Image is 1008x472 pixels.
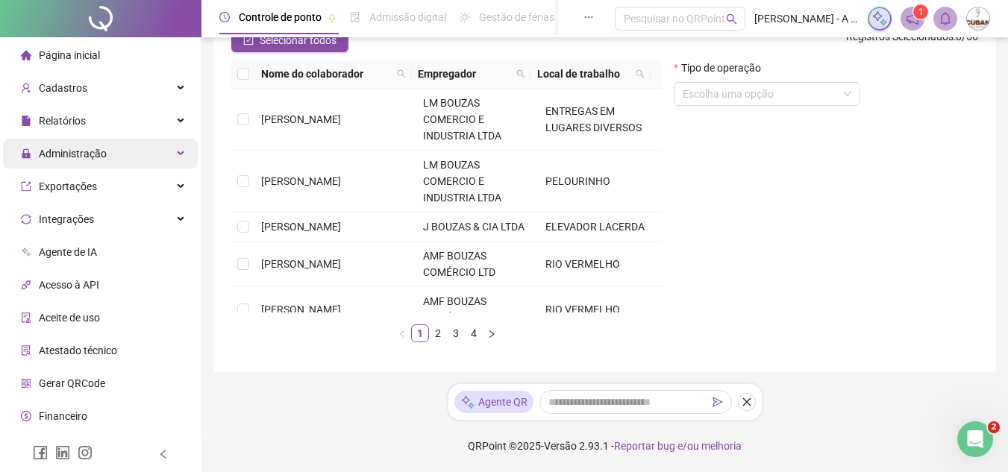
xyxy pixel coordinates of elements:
span: 1 [918,7,924,17]
span: lock [21,148,31,159]
span: [PERSON_NAME] [261,175,341,187]
span: Aceite de uso [39,312,100,324]
span: right [487,330,496,339]
span: home [21,50,31,60]
img: Profile image for Gabriel [216,24,246,54]
span: audit [21,312,31,323]
div: Envie uma mensagem [31,213,249,229]
div: Olá, A3 etapas•Cerca de 5 minutos [15,280,284,388]
span: Selecionar todos [260,32,336,48]
span: Reportar bug e/ou melhoria [614,440,742,452]
span: file [21,116,31,126]
span: AMF BOUZAS COMÉRCIO LTD [423,250,495,278]
span: close [742,397,752,407]
label: Tipo de operação [674,60,770,76]
a: 2 [430,325,446,342]
span: search [516,69,525,78]
span: PELOURINHO [545,175,610,187]
div: Envie uma mensagemNormalmente respondemos em alguns minutos [15,201,284,273]
sup: 1 [913,4,928,19]
img: sparkle-icon.fc2bf0ac1784a2077858766a79e2daf3.svg [871,10,888,27]
span: Controle de ponto [239,11,322,23]
button: left [393,324,411,342]
span: Tarefas [242,372,280,383]
span: ENTREGAS EM LUGARES DIVERSOS [545,105,642,133]
span: [PERSON_NAME] [261,303,341,315]
span: api [21,280,31,290]
li: 4 [465,324,483,342]
p: • [79,309,85,324]
span: Local de trabalho [537,66,630,82]
span: search [633,63,648,85]
a: 4 [466,325,482,342]
span: dollar [21,411,31,421]
span: 2 [988,421,1000,433]
img: sparkle-icon.fc2bf0ac1784a2077858766a79e2daf3.svg [460,394,475,410]
li: Próxima página [483,324,501,342]
span: sync [21,214,31,224]
a: 1 [412,325,428,342]
button: Tarefas [224,335,298,394]
span: bell [939,12,952,25]
div: Olá, A [31,293,66,309]
span: [PERSON_NAME] - A Cubana Sorvetes Centro [754,10,859,27]
span: Relatórios [39,115,86,127]
li: 2 [429,324,447,342]
span: [PERSON_NAME] [261,258,341,270]
span: Mensagens [82,372,141,383]
span: user-add [21,83,31,93]
span: send [713,397,723,407]
span: Admissão digital [369,11,446,23]
span: left [158,449,169,459]
span: check-square [243,35,254,45]
p: 3 etapas [31,309,76,324]
li: Página anterior [393,324,411,342]
span: Nome do colaborador [261,66,391,82]
span: search [397,69,406,78]
p: Como podemos ajudar? [30,131,269,182]
span: ELEVADOR LACERDA [545,221,645,233]
p: Olá A 👋 [30,106,269,131]
span: Administração [39,148,107,160]
span: search [726,13,737,25]
span: notification [906,12,919,25]
span: RIO VERMELHO [545,303,620,315]
button: Ajuda [149,335,224,394]
span: facebook [33,445,48,460]
span: left [398,330,407,339]
span: Gerar QRCode [39,377,105,389]
span: search [394,63,409,85]
span: Atestado técnico [39,344,117,356]
span: instagram [78,445,93,460]
img: Profile image for Financeiro [160,24,190,54]
span: Financeiro [39,410,87,422]
span: : 0 / 56 [846,28,978,52]
span: LM BOUZAS COMERCIO E INDUSTRIA LTDA [423,159,501,204]
span: sun [460,12,470,22]
img: 57499 [967,7,989,30]
span: solution [21,345,31,356]
img: logo [30,28,54,52]
span: [PERSON_NAME] [261,221,341,233]
span: Agente de IA [39,246,97,258]
li: 3 [447,324,465,342]
footer: QRPoint © 2025 - 2.93.1 - [201,420,1008,472]
span: Cadastros [39,82,87,94]
div: Agente QR [454,391,533,413]
iframe: Intercom live chat [957,421,993,457]
p: Cerca de 5 minutos [88,309,190,324]
span: LM BOUZAS COMERCIO E INDUSTRIA LTDA [423,97,501,142]
span: Integrações [39,213,94,225]
span: J BOUZAS & CIA LTDA [423,221,525,233]
span: search [636,69,645,78]
span: Ajuda [172,372,201,383]
span: search [513,63,528,85]
span: Início [22,372,54,383]
span: qrcode [21,378,31,388]
button: Selecionar todos [231,28,348,52]
span: file-done [350,12,360,22]
img: Profile image for Maria [188,24,218,54]
button: right [483,324,501,342]
button: Mensagens [75,335,149,394]
span: [PERSON_NAME] [261,113,341,125]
